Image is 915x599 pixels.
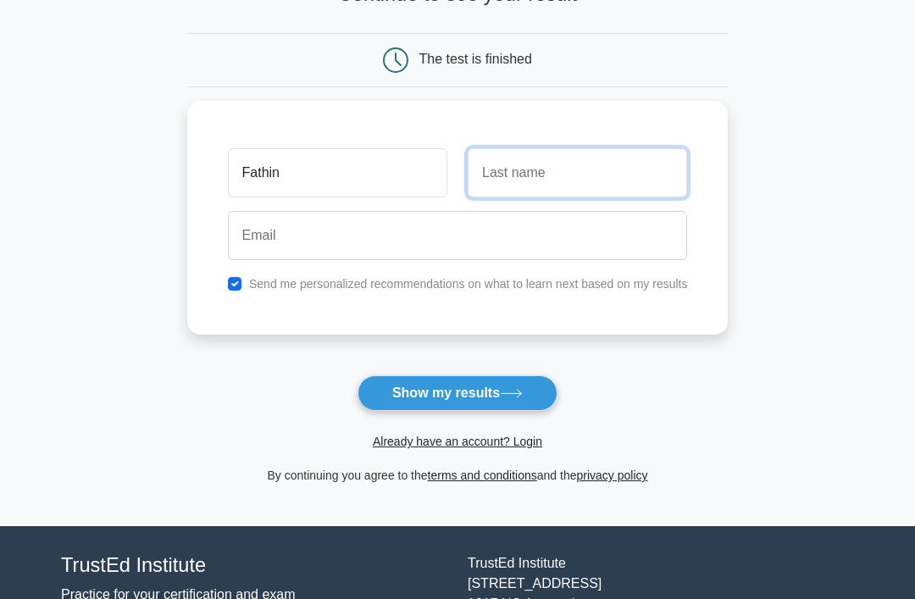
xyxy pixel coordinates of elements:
input: Email [228,211,688,260]
label: Send me personalized recommendations on what to learn next based on my results [249,277,688,291]
button: Show my results [358,375,557,411]
div: By continuing you agree to the and the [177,465,739,485]
a: Already have an account? Login [373,435,542,448]
a: terms and conditions [428,469,537,482]
div: The test is finished [419,52,532,66]
a: privacy policy [577,469,648,482]
input: Last name [468,148,687,197]
h4: TrustEd Institute [61,553,447,577]
input: First name [228,148,447,197]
